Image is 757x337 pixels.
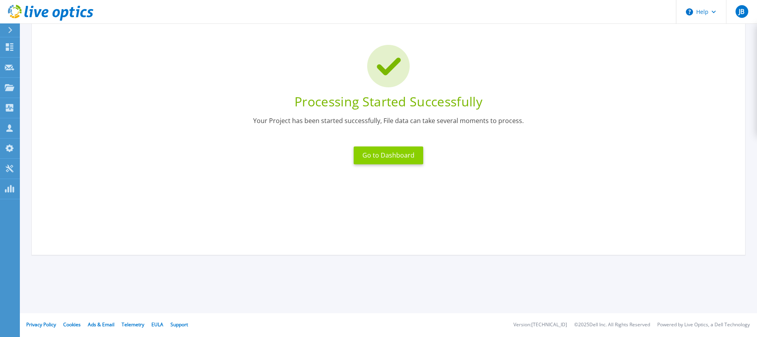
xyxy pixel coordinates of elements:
a: Ads & Email [88,321,114,328]
li: © 2025 Dell Inc. All Rights Reserved [574,322,650,327]
a: Support [170,321,188,328]
div: Processing Started Successfully [44,93,733,110]
a: Cookies [63,321,81,328]
span: JB [739,8,744,15]
a: Privacy Policy [26,321,56,328]
button: Go to Dashboard [354,146,423,164]
div: Your Project has been started successfully, File data can take several moments to process. [44,116,733,136]
li: Powered by Live Optics, a Dell Technology [657,322,750,327]
li: Version: [TECHNICAL_ID] [513,322,567,327]
a: EULA [151,321,163,328]
a: Telemetry [122,321,144,328]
